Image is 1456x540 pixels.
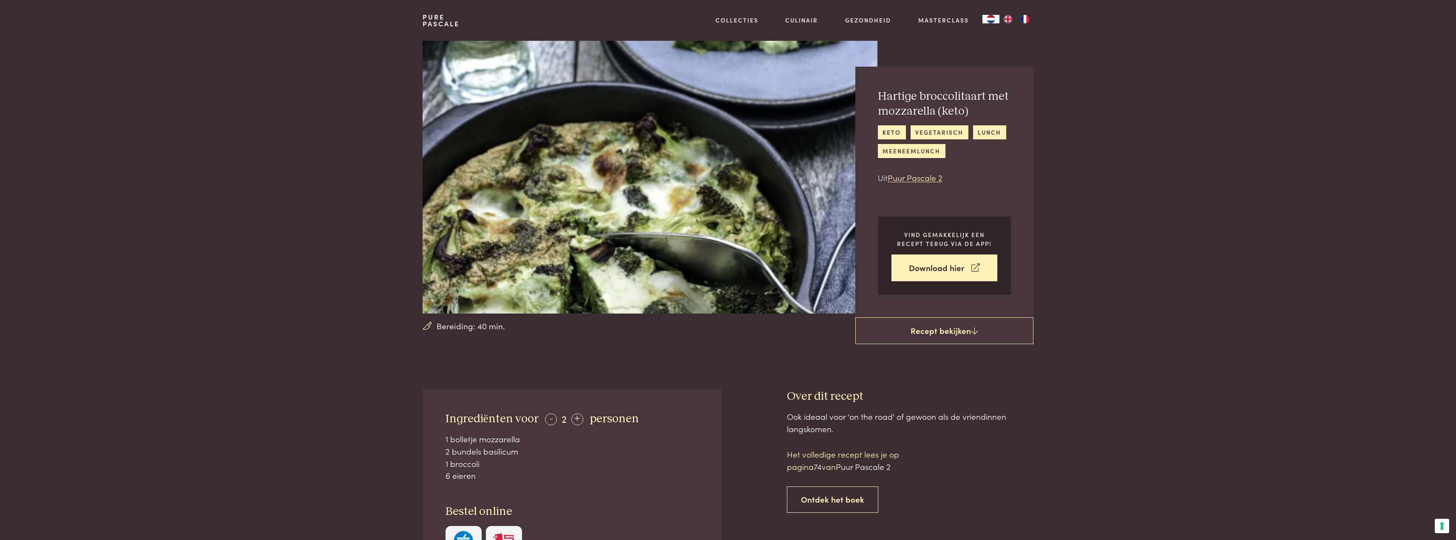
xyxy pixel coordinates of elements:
[891,230,997,248] p: Vind gemakkelijk een recept terug via de app!
[437,320,505,332] span: Bereiding: 40 min.
[787,486,878,513] a: Ontdek het boek
[814,461,822,472] span: 74
[845,16,891,25] a: Gezondheid
[787,389,1033,404] h3: Over dit recept
[785,16,818,25] a: Culinair
[891,254,997,281] a: Download hier
[446,445,699,458] div: 2 bundels basilicum
[855,317,1033,345] a: Recept bekijken
[999,15,1033,23] ul: Language list
[423,14,460,27] a: PurePascale
[446,504,699,519] h3: Bestel online
[878,172,1011,184] p: Uit
[918,16,969,25] a: Masterclass
[973,125,1006,139] a: lunch
[590,413,639,425] span: personen
[1435,519,1449,533] button: Uw voorkeuren voor toestemming voor trackingtechnologieën
[982,15,1033,23] aside: Language selected: Nederlands
[715,16,758,25] a: Collecties
[982,15,999,23] div: Language
[446,413,539,425] span: Ingrediënten voor
[982,15,999,23] a: NL
[888,172,942,183] a: Puur Pascale 2
[446,458,699,470] div: 1 broccoli
[545,413,557,425] div: -
[878,144,945,158] a: meeneemlunch
[878,125,906,139] a: keto
[423,41,877,314] img: Hartige broccolitaart met mozzarella (keto)
[836,461,891,472] span: Puur Pascale 2
[1016,15,1033,23] a: FR
[571,413,583,425] div: +
[787,448,931,472] p: Het volledige recept lees je op pagina van
[562,411,567,425] span: 2
[911,125,968,139] a: vegetarisch
[878,89,1011,119] h2: Hartige broccolitaart met mozzarella (keto)
[446,469,699,482] div: 6 eieren
[787,410,1033,435] div: Ook ideaal voor 'on the road' of gewoon als de vriendinnen langskomen.
[446,433,699,445] div: 1 bolletje mozzarella
[999,15,1016,23] a: EN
